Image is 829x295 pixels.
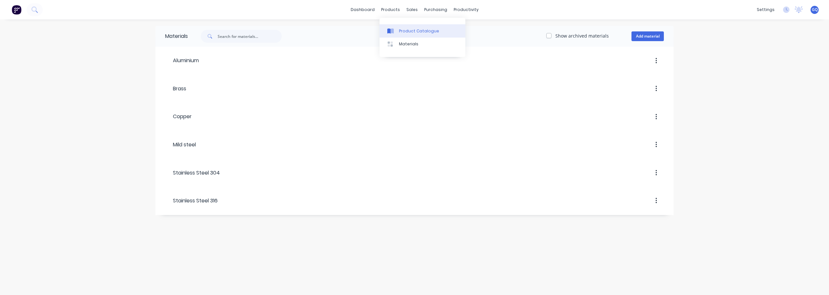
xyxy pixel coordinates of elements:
[380,24,465,37] a: Product Catalogue
[421,5,450,15] div: purchasing
[165,85,186,93] div: Brass
[399,28,439,34] div: Product Catalogue
[754,5,778,15] div: settings
[165,169,220,177] div: Stainless Steel 304
[12,5,21,15] img: Factory
[555,32,609,39] label: Show archived materials
[347,5,378,15] a: dashboard
[380,38,465,51] a: Materials
[403,5,421,15] div: sales
[165,113,192,120] div: Copper
[631,31,664,41] button: Add material
[218,30,282,43] input: Search for materials...
[450,5,482,15] div: productivity
[399,41,418,47] div: Materials
[165,197,218,205] div: Stainless Steel 316
[812,7,818,13] span: GQ
[155,26,188,47] div: Materials
[165,57,199,64] div: Aluminium
[165,141,196,149] div: Mild steel
[378,5,403,15] div: products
